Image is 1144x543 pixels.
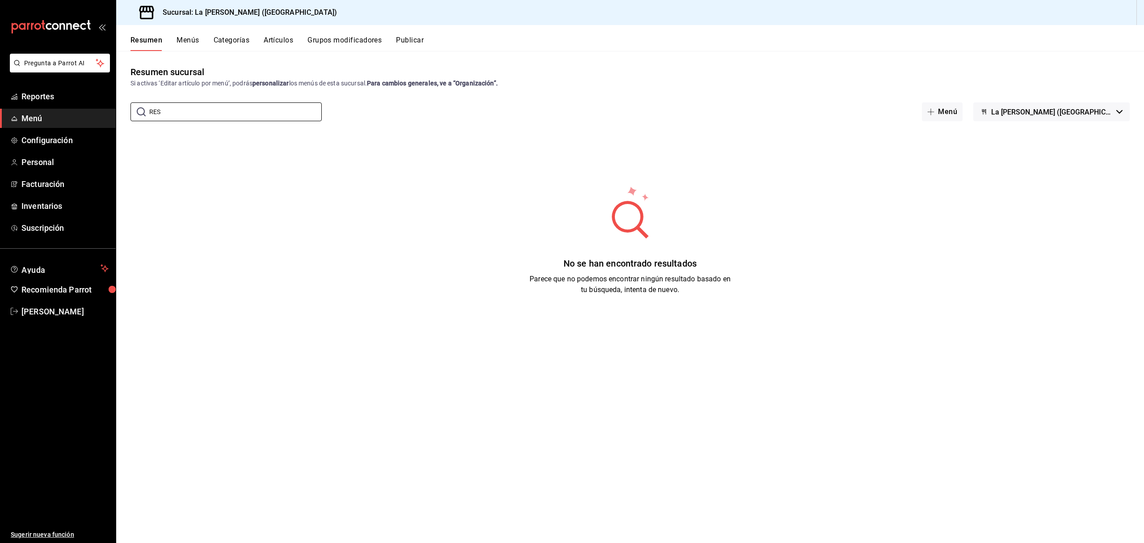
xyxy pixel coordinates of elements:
[396,36,424,51] button: Publicar
[130,65,204,79] div: Resumen sucursal
[264,36,293,51] button: Artículos
[21,90,109,102] span: Reportes
[21,134,109,146] span: Configuración
[214,36,250,51] button: Categorías
[130,36,1144,51] div: navigation tabs
[21,156,109,168] span: Personal
[922,102,963,121] button: Menú
[6,65,110,74] a: Pregunta a Parrot AI
[991,108,1113,116] span: La [PERSON_NAME] ([GEOGRAPHIC_DATA])
[130,36,162,51] button: Resumen
[156,7,337,18] h3: Sucursal: La [PERSON_NAME] ([GEOGRAPHIC_DATA])
[530,275,731,294] span: Parece que no podemos encontrar ningún resultado basado en tu búsqueda, intenta de nuevo.
[130,79,1130,88] div: Si activas ‘Editar artículo por menú’, podrás los menús de esta sucursal.
[21,200,109,212] span: Inventarios
[530,257,731,270] div: No se han encontrado resultados
[21,222,109,234] span: Suscripción
[24,59,96,68] span: Pregunta a Parrot AI
[973,102,1130,121] button: La [PERSON_NAME] ([GEOGRAPHIC_DATA])
[98,23,105,30] button: open_drawer_menu
[21,305,109,318] span: [PERSON_NAME]
[21,112,109,124] span: Menú
[11,530,109,539] span: Sugerir nueva función
[21,263,97,274] span: Ayuda
[21,284,109,296] span: Recomienda Parrot
[10,54,110,72] button: Pregunta a Parrot AI
[367,80,498,87] strong: Para cambios generales, ve a “Organización”.
[177,36,199,51] button: Menús
[252,80,289,87] strong: personalizar
[21,178,109,190] span: Facturación
[307,36,382,51] button: Grupos modificadores
[149,103,322,121] input: Buscar menú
